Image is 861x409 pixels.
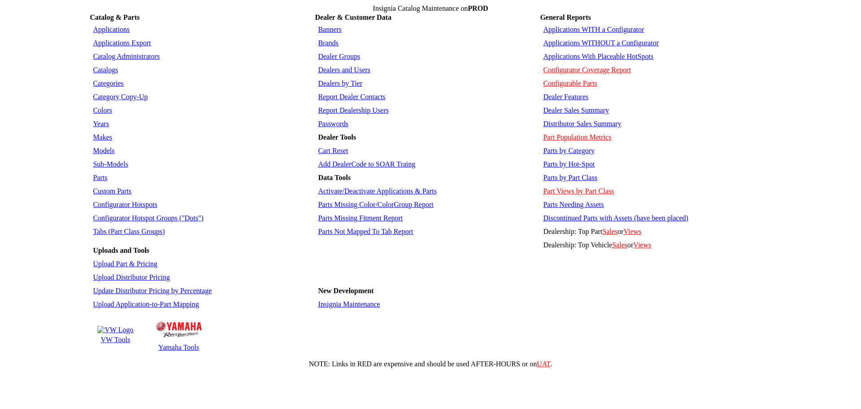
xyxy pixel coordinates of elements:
a: Insignia Maintenance [318,300,380,308]
b: Dealer Tools [318,133,356,141]
td: Dealership: Top Vehicle or [541,239,770,251]
a: Parts by Hot-Spot [543,160,595,168]
a: Applications WITH a Configurator [543,26,644,33]
a: Applications Export [93,39,151,47]
a: Views [633,241,651,249]
a: Category Copy-Up [93,93,148,101]
a: Passwords [318,120,348,128]
a: Parts [93,174,107,181]
img: Yamaha Logo [156,321,202,337]
a: Parts Not Mapped To Tab Report [318,228,413,235]
a: Tabs (Part Class Groups) [93,228,165,235]
b: Catalog & Parts [90,13,139,21]
a: Upload Distributor Pricing [93,273,170,281]
img: VW Logo [97,326,133,334]
a: Years [93,120,109,128]
a: Yamaha Logo Yamaha Tools [155,317,203,353]
a: Custom Parts [93,187,131,195]
a: Parts Needing Assets [543,201,604,208]
span: PROD [468,4,488,12]
a: Dealers by Tier [318,79,362,87]
a: VW Logo VW Tools [96,325,135,345]
a: Banners [318,26,341,33]
a: Cart Reset [318,147,348,154]
b: Uploads and Tools [93,246,149,254]
a: Catalogs [93,66,118,74]
a: Parts by Part Class [543,174,597,181]
a: Applications [93,26,130,33]
a: Configurator Hotspots [93,201,157,208]
a: Makes [93,133,112,141]
a: Part Population Metrics [543,133,611,141]
b: Data Tools [318,174,350,181]
a: Upload Part & Pricing [93,260,157,268]
a: Models [93,147,114,154]
a: UAT [537,360,550,368]
a: Categories [93,79,123,87]
a: Distributor Sales Summary [543,120,621,128]
td: VW Tools [97,335,134,344]
a: Applications WITHOUT a Configurator [543,39,659,47]
a: Configurator Hotspot Groups ("Dots") [93,214,203,222]
a: Sales [612,241,627,249]
a: Configurable Parts [543,79,597,87]
b: Dealer & Customer Data [315,13,391,21]
a: Part Views by Part Class [543,187,614,195]
a: Dealer Features [543,93,588,101]
a: Parts Missing Fitment Report [318,214,403,222]
a: Brands [318,39,338,47]
b: New Development [318,287,374,295]
a: Configurator Coverage Report [543,66,631,74]
a: Report Dealership Users [318,106,388,114]
a: Upload Application-to-Part Mapping [93,300,199,308]
a: Parts Missing Color/ColorGroup Report [318,201,433,208]
a: Sub-Models [93,160,128,168]
a: Dealers and Users [318,66,370,74]
td: Yamaha Tools [156,343,202,352]
a: Dealer Sales Summary [543,106,609,114]
b: General Reports [540,13,591,21]
a: Dealer Groups [318,53,360,60]
td: Dealership: Top Part or [541,225,770,238]
a: Sales [602,228,617,235]
a: Views [623,228,641,235]
a: Colors [93,106,112,114]
div: NOTE: Links in RED are expensive and should be used AFTER-HOURS or on . [4,360,857,368]
a: Activate/Deactivate Applications & Parts [318,187,436,195]
a: Update Distributor Pricing by Percentage [93,287,212,295]
a: Parts by Category [543,147,595,154]
a: Add DealerCode to SOAR Traing [318,160,415,168]
a: Report Dealer Contacts [318,93,385,101]
td: Insignia Catalog Maintenance on [90,4,771,13]
a: Discontinued Parts with Assets (have been placed) [543,214,688,222]
a: Applications With Placeable HotSpots [543,53,653,60]
a: Catalog Administrators [93,53,160,60]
